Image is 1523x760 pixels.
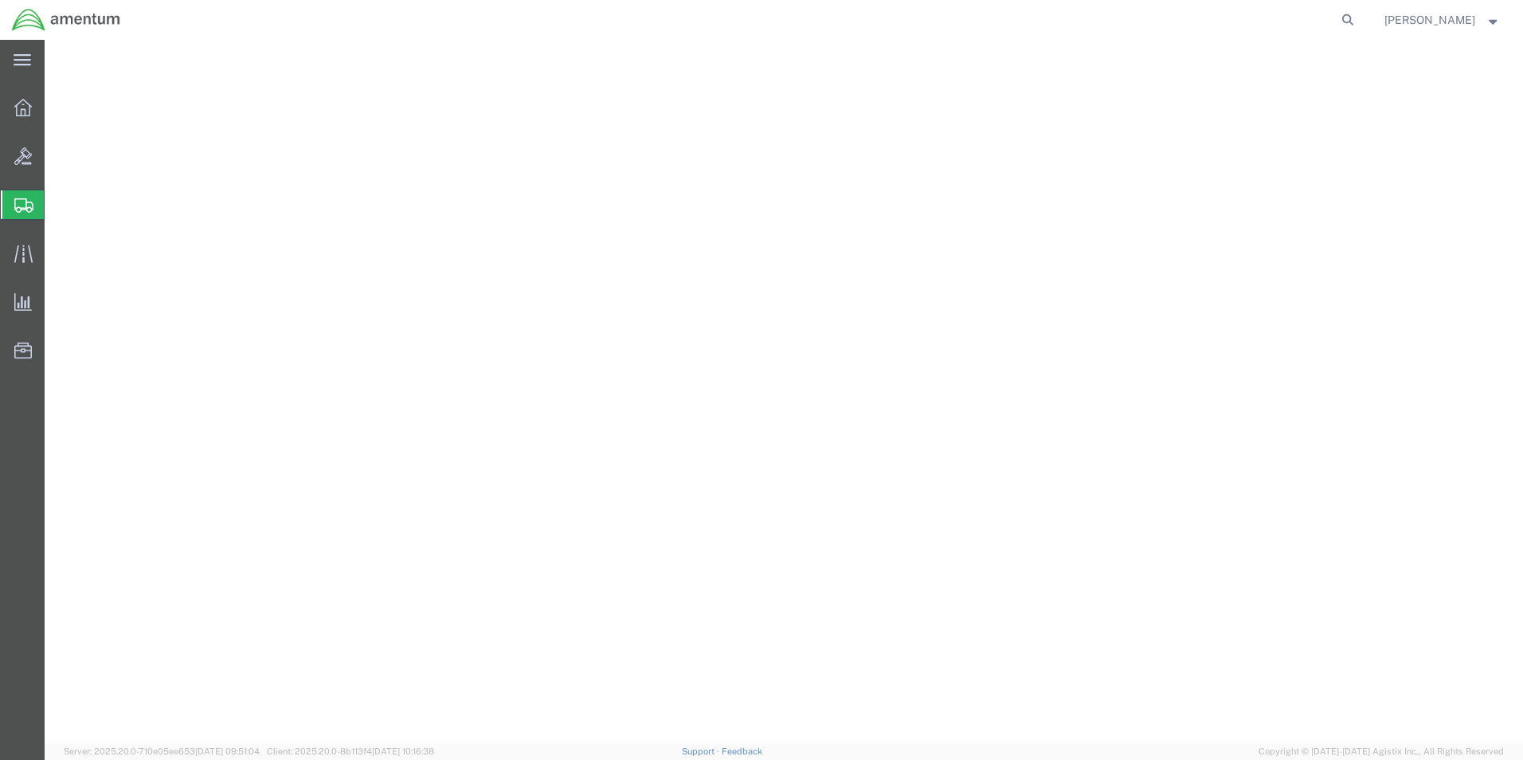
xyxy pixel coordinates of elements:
[195,746,260,756] span: [DATE] 09:51:04
[1384,10,1501,29] button: [PERSON_NAME]
[11,8,121,32] img: logo
[372,746,434,756] span: [DATE] 10:16:38
[682,746,722,756] a: Support
[1384,11,1475,29] span: Marcus McGuire
[1259,745,1504,758] span: Copyright © [DATE]-[DATE] Agistix Inc., All Rights Reserved
[64,746,260,756] span: Server: 2025.20.0-710e05ee653
[722,746,762,756] a: Feedback
[45,40,1523,743] iframe: FS Legacy Container
[267,746,434,756] span: Client: 2025.20.0-8b113f4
